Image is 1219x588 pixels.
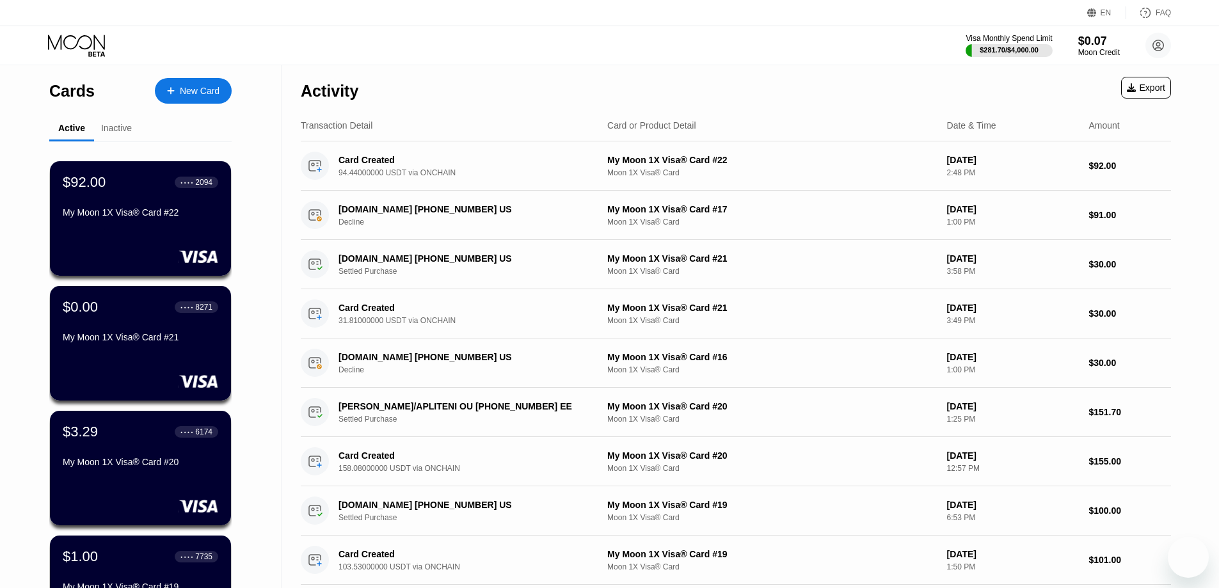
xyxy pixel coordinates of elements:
[947,303,1079,313] div: [DATE]
[607,415,937,424] div: Moon 1X Visa® Card
[339,401,587,411] div: [PERSON_NAME]/APLITENI OU [PHONE_NUMBER] EE
[339,253,587,264] div: [DOMAIN_NAME] [PHONE_NUMBER] US
[63,299,98,315] div: $0.00
[301,141,1171,191] div: Card Created94.44000000 USDT via ONCHAINMy Moon 1X Visa® Card #22Moon 1X Visa® Card[DATE]2:48 PM$...
[63,207,218,218] div: My Moon 1X Visa® Card #22
[607,464,937,473] div: Moon 1X Visa® Card
[63,457,218,467] div: My Moon 1X Visa® Card #20
[607,155,937,165] div: My Moon 1X Visa® Card #22
[947,450,1079,461] div: [DATE]
[339,513,605,522] div: Settled Purchase
[1078,35,1120,57] div: $0.07Moon Credit
[301,191,1171,240] div: [DOMAIN_NAME] [PHONE_NUMBER] USDeclineMy Moon 1X Visa® Card #17Moon 1X Visa® Card[DATE]1:00 PM$91.00
[607,450,937,461] div: My Moon 1X Visa® Card #20
[1088,456,1171,466] div: $155.00
[607,365,937,374] div: Moon 1X Visa® Card
[339,204,587,214] div: [DOMAIN_NAME] [PHONE_NUMBER] US
[607,267,937,276] div: Moon 1X Visa® Card
[947,562,1079,571] div: 1:50 PM
[947,204,1079,214] div: [DATE]
[607,549,937,559] div: My Moon 1X Visa® Card #19
[1101,8,1111,17] div: EN
[947,500,1079,510] div: [DATE]
[1156,8,1171,17] div: FAQ
[339,415,605,424] div: Settled Purchase
[339,316,605,325] div: 31.81000000 USDT via ONCHAIN
[1088,555,1171,565] div: $101.00
[1088,120,1119,131] div: Amount
[1088,308,1171,319] div: $30.00
[1126,6,1171,19] div: FAQ
[339,303,587,313] div: Card Created
[947,513,1079,522] div: 6:53 PM
[195,303,212,312] div: 8271
[1087,6,1126,19] div: EN
[947,464,1079,473] div: 12:57 PM
[607,204,937,214] div: My Moon 1X Visa® Card #17
[50,411,231,525] div: $3.29● ● ● ●6174My Moon 1X Visa® Card #20
[607,253,937,264] div: My Moon 1X Visa® Card #21
[607,120,696,131] div: Card or Product Detail
[180,180,193,184] div: ● ● ● ●
[947,316,1079,325] div: 3:49 PM
[50,286,231,401] div: $0.00● ● ● ●8271My Moon 1X Visa® Card #21
[301,289,1171,338] div: Card Created31.81000000 USDT via ONCHAINMy Moon 1X Visa® Card #21Moon 1X Visa® Card[DATE]3:49 PM$...
[195,178,212,187] div: 2094
[339,450,587,461] div: Card Created
[58,123,85,133] div: Active
[63,424,98,440] div: $3.29
[1088,210,1171,220] div: $91.00
[63,332,218,342] div: My Moon 1X Visa® Card #21
[301,240,1171,289] div: [DOMAIN_NAME] [PHONE_NUMBER] USSettled PurchaseMy Moon 1X Visa® Card #21Moon 1X Visa® Card[DATE]3...
[1088,407,1171,417] div: $151.70
[607,513,937,522] div: Moon 1X Visa® Card
[301,338,1171,388] div: [DOMAIN_NAME] [PHONE_NUMBER] USDeclineMy Moon 1X Visa® Card #16Moon 1X Visa® Card[DATE]1:00 PM$30.00
[339,500,587,510] div: [DOMAIN_NAME] [PHONE_NUMBER] US
[195,552,212,561] div: 7735
[1088,358,1171,368] div: $30.00
[1088,259,1171,269] div: $30.00
[180,430,193,434] div: ● ● ● ●
[966,34,1052,43] div: Visa Monthly Spend Limit
[947,218,1079,226] div: 1:00 PM
[1168,537,1209,578] iframe: Button to launch messaging window
[947,352,1079,362] div: [DATE]
[101,123,132,133] div: Inactive
[607,401,937,411] div: My Moon 1X Visa® Card #20
[607,303,937,313] div: My Moon 1X Visa® Card #21
[947,155,1079,165] div: [DATE]
[947,401,1079,411] div: [DATE]
[947,415,1079,424] div: 1:25 PM
[339,549,587,559] div: Card Created
[1127,83,1165,93] div: Export
[947,365,1079,374] div: 1:00 PM
[1078,35,1120,48] div: $0.07
[301,388,1171,437] div: [PERSON_NAME]/APLITENI OU [PHONE_NUMBER] EESettled PurchaseMy Moon 1X Visa® Card #20Moon 1X Visa®...
[339,168,605,177] div: 94.44000000 USDT via ONCHAIN
[301,437,1171,486] div: Card Created158.08000000 USDT via ONCHAINMy Moon 1X Visa® Card #20Moon 1X Visa® Card[DATE]12:57 P...
[1078,48,1120,57] div: Moon Credit
[180,555,193,559] div: ● ● ● ●
[607,352,937,362] div: My Moon 1X Visa® Card #16
[607,562,937,571] div: Moon 1X Visa® Card
[301,82,358,100] div: Activity
[301,120,372,131] div: Transaction Detail
[339,464,605,473] div: 158.08000000 USDT via ONCHAIN
[339,562,605,571] div: 103.53000000 USDT via ONCHAIN
[301,486,1171,536] div: [DOMAIN_NAME] [PHONE_NUMBER] USSettled PurchaseMy Moon 1X Visa® Card #19Moon 1X Visa® Card[DATE]6...
[966,34,1052,57] div: Visa Monthly Spend Limit$281.70/$4,000.00
[301,536,1171,585] div: Card Created103.53000000 USDT via ONCHAINMy Moon 1X Visa® Card #19Moon 1X Visa® Card[DATE]1:50 PM...
[607,168,937,177] div: Moon 1X Visa® Card
[947,168,1079,177] div: 2:48 PM
[180,305,193,309] div: ● ● ● ●
[49,82,95,100] div: Cards
[947,253,1079,264] div: [DATE]
[50,161,231,276] div: $92.00● ● ● ●2094My Moon 1X Visa® Card #22
[339,155,587,165] div: Card Created
[607,500,937,510] div: My Moon 1X Visa® Card #19
[339,218,605,226] div: Decline
[607,316,937,325] div: Moon 1X Visa® Card
[947,267,1079,276] div: 3:58 PM
[1121,77,1171,99] div: Export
